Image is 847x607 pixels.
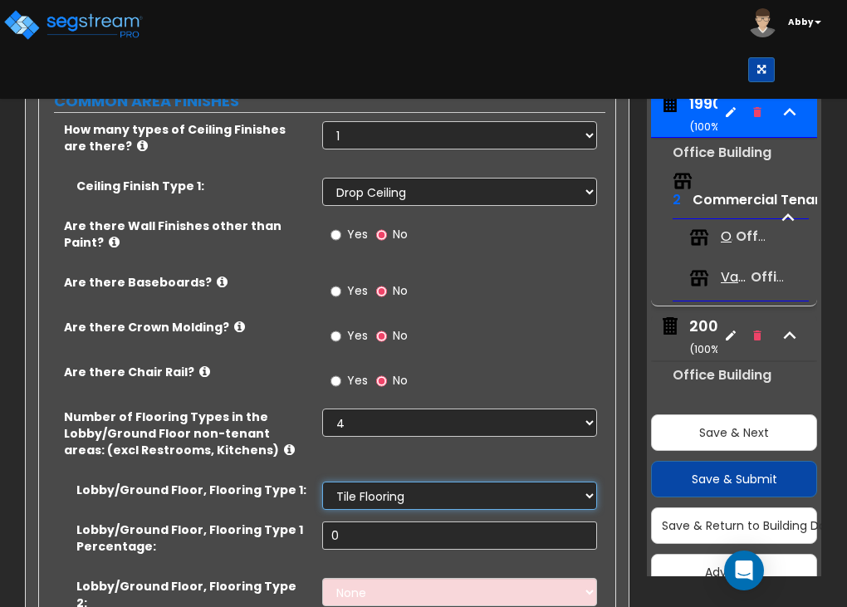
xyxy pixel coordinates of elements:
i: click for more info! [217,276,228,288]
span: No [393,282,408,299]
label: Are there Chair Rail? [64,364,310,380]
input: Yes [330,282,341,301]
img: avatar.png [748,8,777,37]
img: tenants.png [673,171,693,191]
input: Yes [330,327,341,345]
input: Yes [330,226,341,244]
input: No [376,282,387,301]
span: Commercial Tenant [693,190,829,209]
button: Save & Next [651,414,817,451]
i: click for more info! [199,365,210,378]
label: Number of Flooring Types in the Lobby/Ground Floor non-tenant areas: (excl Restrooms, Kitchens) [64,409,310,458]
b: Abby [788,16,813,28]
span: Yes [347,282,368,299]
span: Occupied Spaces [721,228,732,247]
input: Yes [330,372,341,390]
span: No [393,327,408,344]
span: Yes [347,372,368,389]
button: Save & Submit [651,461,817,497]
img: tenants.png [689,268,709,288]
span: Yes [347,226,368,242]
label: Are there Crown Molding? [64,319,310,335]
img: logo_pro_r.png [2,8,144,42]
span: Vacant Spaces [721,268,746,287]
div: Open Intercom Messenger [724,551,764,590]
div: 1990 N [US_STATE] [689,93,833,135]
label: Are there Wall Finishes other than Paint? [64,218,310,251]
span: 2001 N Main [659,316,717,358]
span: No [393,226,408,242]
button: Save & Return to Building Dashboard [651,507,817,544]
i: click for more info! [234,321,245,333]
label: Are there Baseboards? [64,274,310,291]
i: click for more info! [109,236,120,248]
span: 1990 N California [659,93,717,135]
input: No [376,327,387,345]
img: building.svg [659,316,681,337]
span: Yes [347,327,368,344]
div: 2001 N Main [689,316,785,358]
img: tenants.png [689,228,709,247]
label: COMMON AREA FINISHES [54,91,605,112]
img: tenants.png [673,393,693,413]
i: click for more info! [284,443,295,456]
small: ( 100 % ownership) [689,119,785,135]
input: No [376,372,387,390]
button: Advanced [651,554,817,590]
label: How many types of Ceiling Finishes are there? [64,121,310,154]
small: ( 100 % ownership) [689,341,785,357]
label: Lobby/Ground Floor, Flooring Type 1 Percentage: [76,521,310,555]
span: No [393,372,408,389]
span: Office Tenant [736,227,830,246]
i: click for more info! [137,140,148,152]
label: Ceiling Finish Type 1: [76,178,310,194]
img: building.svg [659,93,681,115]
small: Office Building [673,365,771,384]
input: No [376,226,387,244]
label: Lobby/Ground Floor, Flooring Type 1: [76,482,310,498]
span: Office Tenant [751,267,845,286]
small: Office Building [673,143,771,162]
span: 2 [673,190,681,209]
